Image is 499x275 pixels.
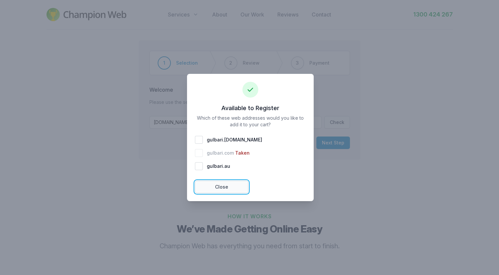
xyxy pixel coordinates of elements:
span: gulbari . [DOMAIN_NAME] [207,137,262,143]
span: gulbari . au [207,163,230,169]
h3: Available to Register [195,104,306,112]
span: Taken [235,150,250,156]
button: Close [195,181,248,193]
p: Which of these web addresses would you like to add it to your cart? [195,115,306,173]
span: gulbari . com [207,150,234,156]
